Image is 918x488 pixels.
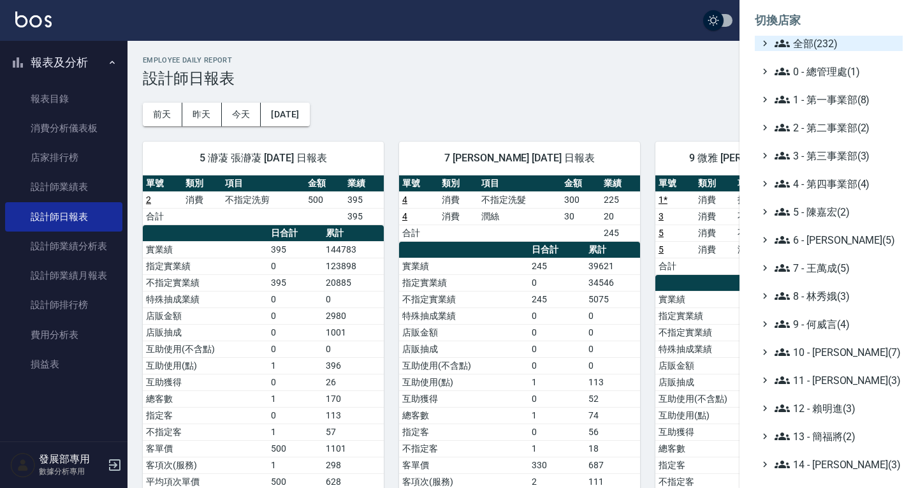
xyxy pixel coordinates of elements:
span: 1 - 第一事業部(8) [775,92,898,107]
span: 12 - 賴明進(3) [775,401,898,416]
span: 9 - 何威言(4) [775,316,898,332]
span: 全部(232) [775,36,898,51]
span: 3 - 第三事業部(3) [775,148,898,163]
span: 8 - 林秀娥(3) [775,288,898,304]
span: 11 - [PERSON_NAME](3) [775,373,898,388]
li: 切換店家 [755,5,903,36]
span: 10 - [PERSON_NAME](7) [775,344,898,360]
span: 4 - 第四事業部(4) [775,176,898,191]
span: 7 - 王萬成(5) [775,260,898,276]
span: 2 - 第二事業部(2) [775,120,898,135]
span: 5 - 陳嘉宏(2) [775,204,898,219]
span: 0 - 總管理處(1) [775,64,898,79]
span: 13 - 簡福將(2) [775,429,898,444]
span: 6 - [PERSON_NAME](5) [775,232,898,248]
span: 14 - [PERSON_NAME](3) [775,457,898,472]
